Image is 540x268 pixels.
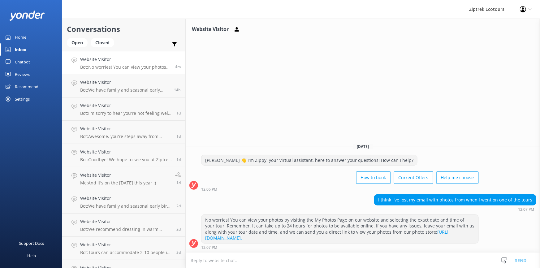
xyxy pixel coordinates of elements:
div: Settings [15,93,30,105]
div: Recommend [15,80,38,93]
h4: Website Visitor [80,56,171,63]
div: Oct 14 2025 12:07pm (UTC +13:00) Pacific/Auckland [201,245,479,249]
h2: Conversations [67,23,181,35]
a: Website VisitorBot:We have family and seasonal early bird discounts available, which change throu... [62,74,185,97]
span: [DATE] [353,144,373,149]
a: Closed [91,39,117,46]
h4: Website Visitor [80,172,156,179]
strong: 12:06 PM [201,188,217,191]
a: Website VisitorMe:And it's on the [DATE] this year :)1d [62,167,185,190]
div: [PERSON_NAME] 👋 I'm Zippy, your virtual assistant, here to answer your questions! How can I help? [201,155,417,166]
h4: Website Visitor [80,195,172,202]
h4: Website Visitor [80,218,172,225]
h4: Website Visitor [80,241,172,248]
div: Open [67,38,88,47]
a: Website VisitorBot:Goodbye! We hope to see you at Ziptrek Ecotours soon!1d [62,144,185,167]
button: How to book [356,171,391,184]
a: Website VisitorBot:We recommend dressing in warm layers, even in summer, since it's always a bit ... [62,214,185,237]
button: Current Offers [394,171,433,184]
span: Oct 12 2025 01:32pm (UTC +13:00) Pacific/Auckland [176,157,181,162]
a: Open [67,39,91,46]
a: Website VisitorBot:No worries! You can view your photos by visiting the My Photos Page on our web... [62,51,185,74]
div: I think I've lost my email with photos from when i went on one of the tours [374,195,536,205]
div: Home [15,31,26,43]
img: yonder-white-logo.png [9,11,45,21]
button: Help me choose [436,171,479,184]
div: Chatbot [15,56,30,68]
strong: 12:07 PM [518,208,534,211]
h4: Website Visitor [80,102,172,109]
div: Oct 14 2025 12:06pm (UTC +13:00) Pacific/Auckland [201,187,479,191]
div: Support Docs [19,237,44,249]
p: Bot: I'm sorry to hear you're not feeling well. To cancel your booking, please contact our friend... [80,110,172,116]
h3: Website Visitor [192,25,229,33]
a: [URL][DOMAIN_NAME]. [205,229,448,241]
h4: Website Visitor [80,125,172,132]
span: Oct 12 2025 12:24pm (UTC +13:00) Pacific/Auckland [176,180,181,185]
div: Oct 14 2025 12:07pm (UTC +13:00) Pacific/Auckland [374,207,536,211]
a: Website VisitorBot:Awesome, you're steps away from ziplining! It's easiest to book your zipline e... [62,121,185,144]
p: Bot: Tours can accommodate 2-10 people in one group, with 2 guides. If you have a larger group, w... [80,250,172,255]
span: Oct 13 2025 06:51am (UTC +13:00) Pacific/Auckland [176,134,181,139]
p: Bot: Awesome, you're steps away from ziplining! It's easiest to book your zipline experience onli... [80,134,172,139]
div: Inbox [15,43,26,56]
p: Bot: Goodbye! We hope to see you at Ziptrek Ecotours soon! [80,157,172,162]
span: Oct 12 2025 11:52am (UTC +13:00) Pacific/Auckland [176,203,181,209]
strong: 12:07 PM [201,246,217,249]
div: No worries! You can view your photos by visiting the My Photos Page on our website and selecting ... [201,215,478,243]
a: Website VisitorBot:I'm sorry to hear you're not feeling well. To cancel your booking, please cont... [62,97,185,121]
p: Me: And it's on the [DATE] this year :) [80,180,156,186]
span: Oct 13 2025 11:11am (UTC +13:00) Pacific/Auckland [176,110,181,116]
span: Oct 11 2025 09:56pm (UTC +13:00) Pacific/Auckland [176,227,181,232]
div: Reviews [15,68,30,80]
div: Closed [91,38,114,47]
h4: Website Visitor [80,79,169,86]
span: Oct 14 2025 12:07pm (UTC +13:00) Pacific/Auckland [175,64,181,69]
h4: Website Visitor [80,149,172,155]
a: Website VisitorBot:Tours can accommodate 2-10 people in one group, with 2 guides. If you have a l... [62,237,185,260]
p: Bot: No worries! You can view your photos by visiting the My Photos Page on our website and selec... [80,64,171,70]
span: Oct 13 2025 09:54pm (UTC +13:00) Pacific/Auckland [174,87,181,93]
p: Bot: We have family and seasonal early bird discounts available, which change throughout the year... [80,87,169,93]
span: Oct 11 2025 11:55am (UTC +13:00) Pacific/Auckland [176,250,181,255]
p: Bot: We recommend dressing in warm layers, even in summer, since it's always a bit chillier in th... [80,227,172,232]
a: Website VisitorBot:We have family and seasonal early bird discounts available! These offers can c... [62,190,185,214]
div: Help [27,249,36,262]
p: Bot: We have family and seasonal early bird discounts available! These offers can change througho... [80,203,172,209]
